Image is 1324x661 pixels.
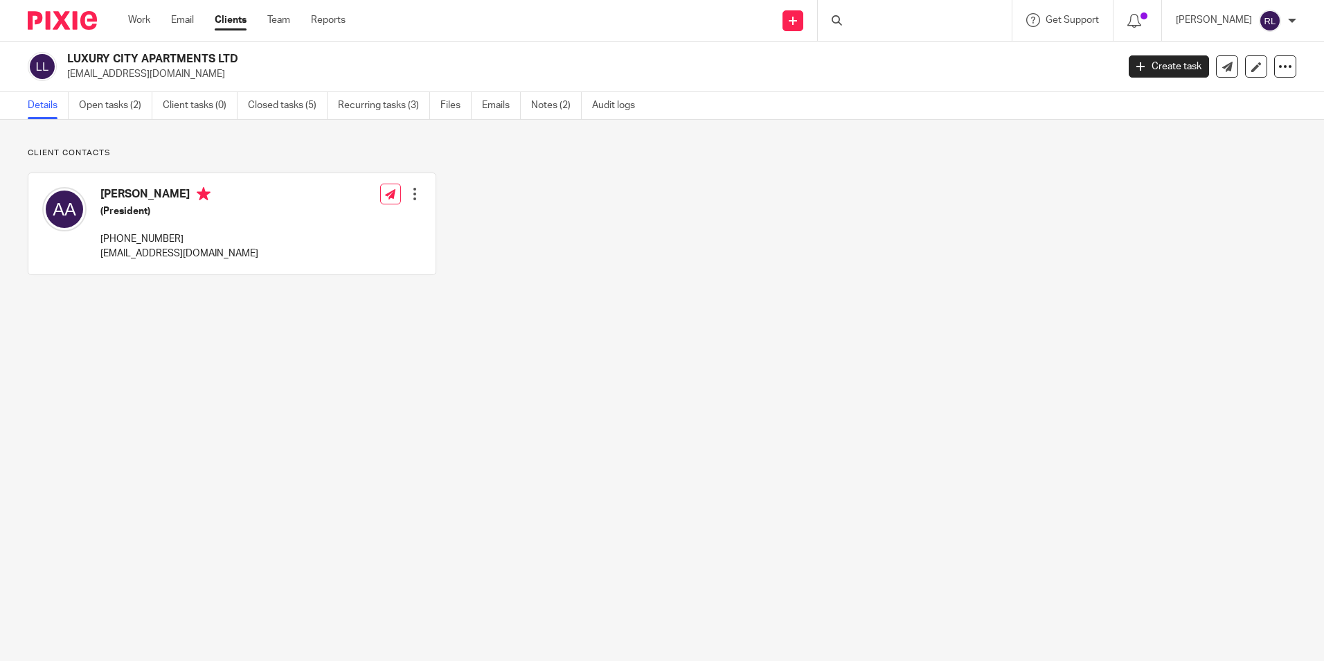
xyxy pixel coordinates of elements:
[197,187,211,201] i: Primary
[592,92,645,119] a: Audit logs
[163,92,238,119] a: Client tasks (0)
[28,11,97,30] img: Pixie
[1259,10,1281,32] img: svg%3E
[28,92,69,119] a: Details
[28,52,57,81] img: svg%3E
[1216,55,1238,78] a: Send new email
[128,13,150,27] a: Work
[482,92,521,119] a: Emails
[79,92,152,119] a: Open tasks (2)
[248,92,328,119] a: Closed tasks (5)
[215,13,247,27] a: Clients
[531,92,582,119] a: Notes (2)
[67,52,900,67] h2: LUXURY CITY APARTMENTS LTD
[311,13,346,27] a: Reports
[28,148,436,159] p: Client contacts
[267,13,290,27] a: Team
[100,187,258,204] h4: [PERSON_NAME]
[440,92,472,119] a: Files
[100,247,258,261] p: [EMAIL_ADDRESS][DOMAIN_NAME]
[1176,13,1252,27] p: [PERSON_NAME]
[338,92,430,119] a: Recurring tasks (3)
[67,67,1108,81] p: [EMAIL_ADDRESS][DOMAIN_NAME]
[42,187,87,231] img: svg%3E
[100,232,258,246] p: [PHONE_NUMBER]
[1245,55,1267,78] a: Edit client
[1046,15,1099,25] span: Get Support
[100,204,258,218] h5: (President)
[1129,55,1209,78] a: Create task
[171,13,194,27] a: Email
